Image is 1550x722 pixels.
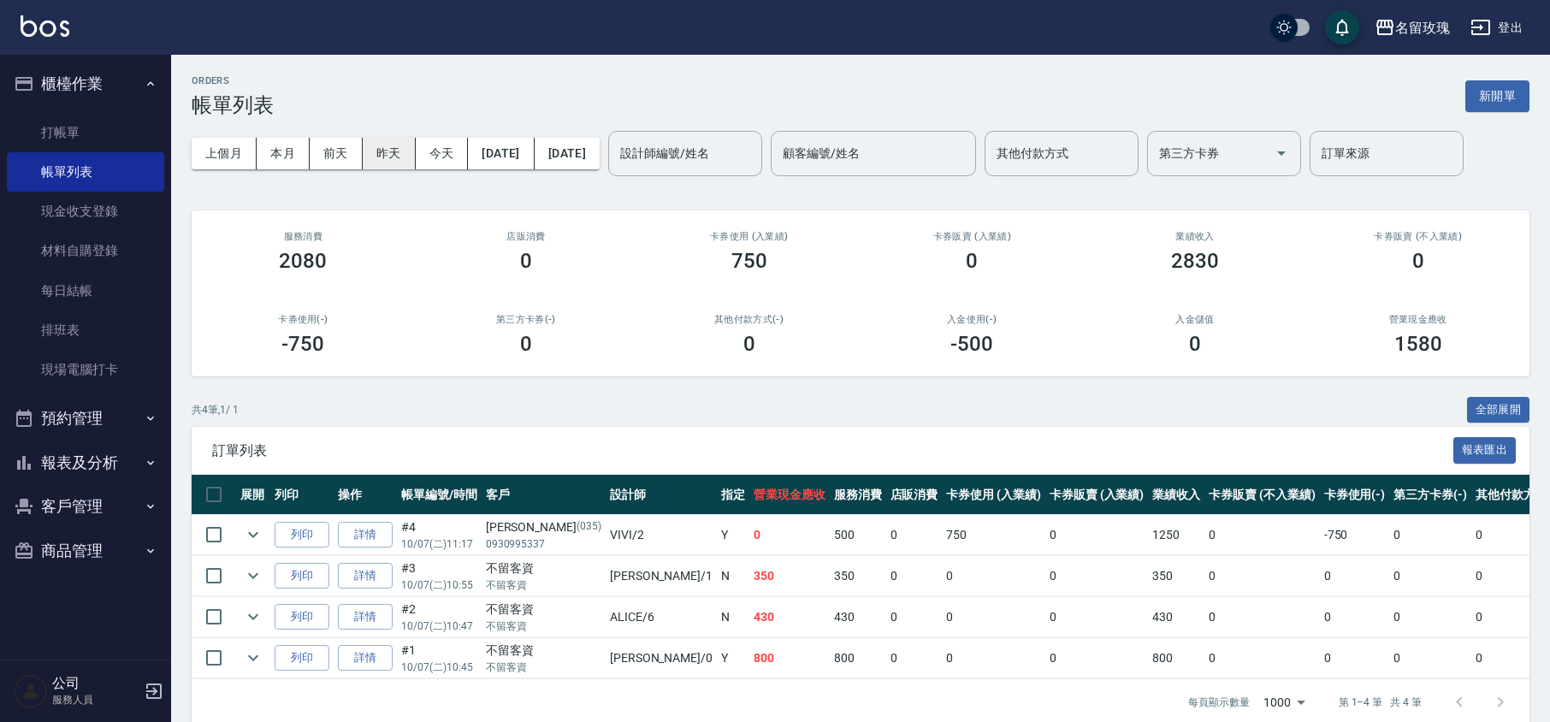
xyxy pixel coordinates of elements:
[881,314,1063,325] h2: 入金使用(-)
[338,645,393,672] a: 詳情
[520,332,532,356] h3: 0
[731,249,767,273] h3: 750
[1453,437,1517,464] button: 報表匯出
[606,475,717,515] th: 設計師
[1148,597,1204,637] td: 430
[1045,638,1149,678] td: 0
[950,332,993,356] h3: -500
[717,475,749,515] th: 指定
[966,249,978,273] h3: 0
[1045,475,1149,515] th: 卡券販賣 (入業績)
[942,515,1045,555] td: 750
[7,311,164,350] a: 排班表
[749,597,830,637] td: 430
[1045,597,1149,637] td: 0
[749,475,830,515] th: 營業現金應收
[1320,556,1390,596] td: 0
[401,660,477,675] p: 10/07 (二) 10:45
[7,62,164,106] button: 櫃檯作業
[606,556,717,596] td: [PERSON_NAME] /1
[1464,12,1529,44] button: 登出
[1465,87,1529,104] a: 新開單
[520,249,532,273] h3: 0
[1394,332,1442,356] h3: 1580
[397,556,482,596] td: #3
[942,556,1045,596] td: 0
[1148,515,1204,555] td: 1250
[275,563,329,589] button: 列印
[886,556,943,596] td: 0
[830,556,886,596] td: 350
[1389,515,1471,555] td: 0
[401,618,477,634] p: 10/07 (二) 10:47
[7,484,164,529] button: 客戶管理
[401,577,477,593] p: 10/07 (二) 10:55
[606,597,717,637] td: ALICE /6
[486,642,601,660] div: 不留客資
[942,475,1045,515] th: 卡券使用 (入業績)
[1104,231,1287,242] h2: 業績收入
[535,138,600,169] button: [DATE]
[1389,556,1471,596] td: 0
[717,556,749,596] td: N
[7,231,164,270] a: 材料自購登錄
[1368,10,1457,45] button: 名留玫瑰
[279,249,327,273] h3: 2080
[486,518,601,536] div: [PERSON_NAME]
[1389,475,1471,515] th: 第三方卡券(-)
[1268,139,1295,167] button: Open
[1320,475,1390,515] th: 卡券使用(-)
[1204,638,1319,678] td: 0
[1204,515,1319,555] td: 0
[338,522,393,548] a: 詳情
[7,350,164,389] a: 現場電腦打卡
[236,475,270,515] th: 展開
[192,75,274,86] h2: ORDERS
[338,604,393,630] a: 詳情
[52,675,139,692] h5: 公司
[606,638,717,678] td: [PERSON_NAME] /0
[1320,638,1390,678] td: 0
[606,515,717,555] td: VIVI /2
[1189,332,1201,356] h3: 0
[192,138,257,169] button: 上個月
[1465,80,1529,112] button: 新開單
[830,638,886,678] td: 800
[886,475,943,515] th: 店販消費
[717,597,749,637] td: N
[397,475,482,515] th: 帳單編號/時間
[397,515,482,555] td: #4
[486,618,601,634] p: 不留客資
[212,314,394,325] h2: 卡券使用(-)
[397,638,482,678] td: #1
[7,192,164,231] a: 現金收支登錄
[281,332,324,356] h3: -750
[1188,695,1250,710] p: 每頁顯示數量
[577,518,601,536] p: (035)
[830,597,886,637] td: 430
[468,138,534,169] button: [DATE]
[275,645,329,672] button: 列印
[830,515,886,555] td: 500
[486,660,601,675] p: 不留客資
[192,402,239,417] p: 共 4 筆, 1 / 1
[401,536,477,552] p: 10/07 (二) 11:17
[486,577,601,593] p: 不留客資
[658,231,840,242] h2: 卡券使用 (入業績)
[942,597,1045,637] td: 0
[1320,515,1390,555] td: -750
[240,522,266,547] button: expand row
[416,138,469,169] button: 今天
[886,597,943,637] td: 0
[830,475,886,515] th: 服務消費
[717,638,749,678] td: Y
[397,597,482,637] td: #2
[1327,231,1509,242] h2: 卡券販賣 (不入業績)
[212,442,1453,459] span: 訂單列表
[1045,515,1149,555] td: 0
[52,692,139,707] p: 服務人員
[334,475,397,515] th: 操作
[212,231,394,242] h3: 服務消費
[270,475,334,515] th: 列印
[1171,249,1219,273] h3: 2830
